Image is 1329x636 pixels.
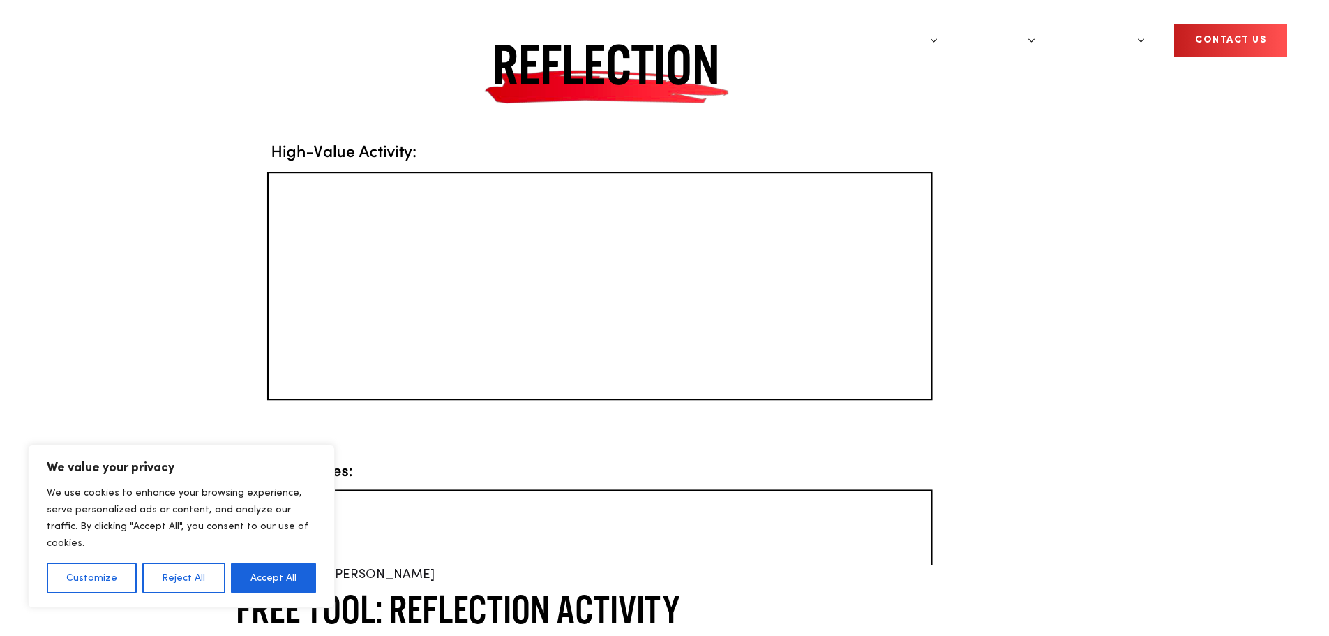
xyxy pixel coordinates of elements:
a: Programs [850,14,938,66]
button: Accept All [231,563,316,593]
p: We use cookies to enhance your browsing experience, serve personalized ads or content, and analyz... [47,485,316,552]
h1: FREE Tool: Reflection Activity [236,584,1094,635]
span: By [PERSON_NAME] [313,568,435,581]
button: Reject All [142,563,225,593]
div: We value your privacy [28,445,335,608]
a: Resources [1055,14,1146,66]
a: Speaking [957,14,1035,66]
p: We value your privacy [47,459,316,476]
a: CONTACT US [1174,24,1287,57]
a: Our Approach [736,14,846,66]
button: Customize [47,563,137,593]
a: Home [42,27,126,54]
